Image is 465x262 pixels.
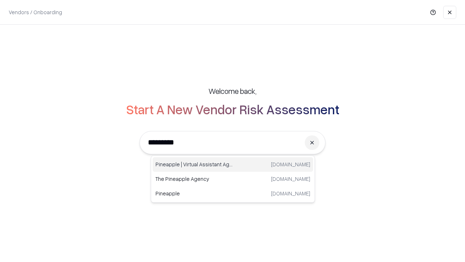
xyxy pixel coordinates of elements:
p: The Pineapple Agency [155,175,233,183]
p: Pineapple [155,190,233,197]
h2: Start A New Vendor Risk Assessment [126,102,339,116]
p: Pineapple | Virtual Assistant Agency [155,160,233,168]
div: Suggestions [151,155,315,203]
p: [DOMAIN_NAME] [271,160,310,168]
h5: Welcome back, [209,86,256,96]
p: Vendors / Onboarding [9,8,62,16]
p: [DOMAIN_NAME] [271,190,310,197]
p: [DOMAIN_NAME] [271,175,310,183]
